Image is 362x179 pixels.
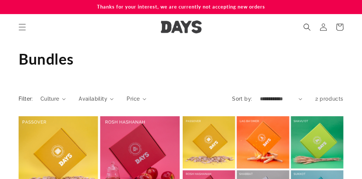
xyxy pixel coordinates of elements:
summary: Search [299,19,315,35]
span: Culture [40,95,59,103]
h2: Filter: [19,95,33,103]
summary: Culture (0 selected) [40,95,66,103]
h1: Bundles [19,49,343,69]
span: Price [127,95,140,103]
span: Availability [79,95,107,103]
summary: Price [127,95,146,103]
summary: Menu [14,19,30,35]
label: Sort by: [232,96,252,102]
summary: Availability (0 selected) [79,95,114,103]
img: Days United [161,20,202,33]
span: 2 products [315,96,343,102]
